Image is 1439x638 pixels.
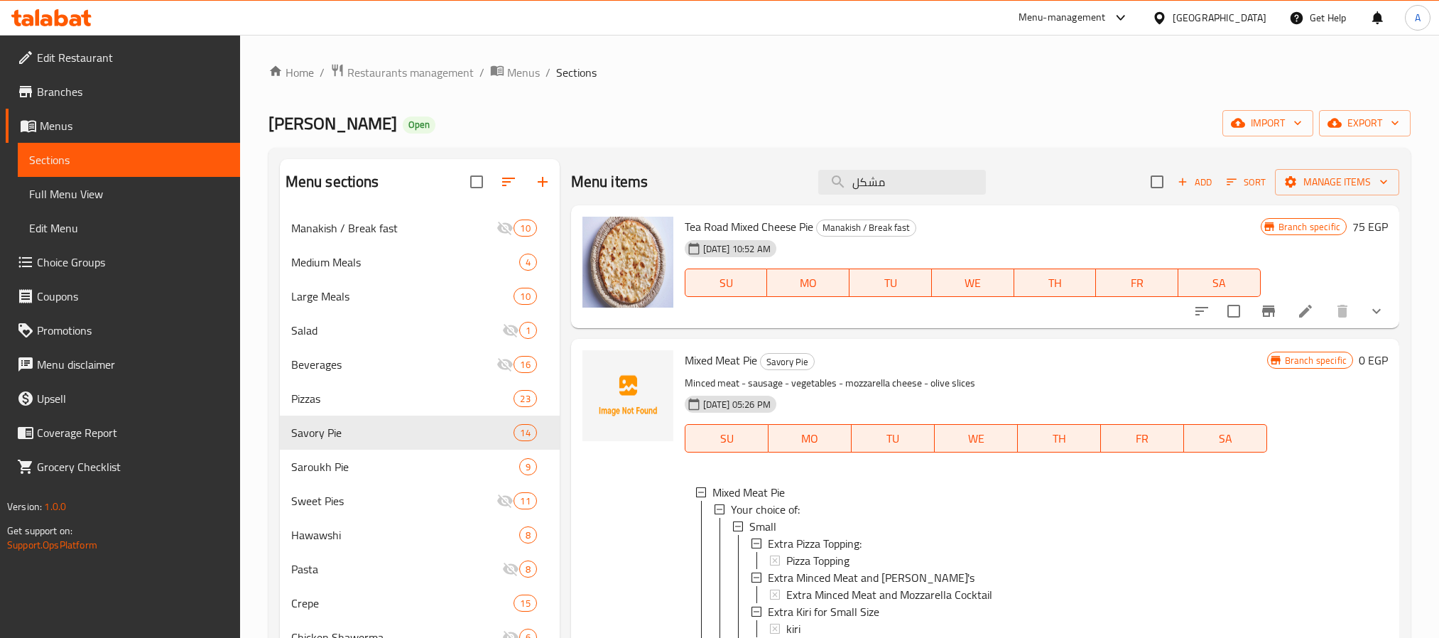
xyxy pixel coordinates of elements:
[403,119,435,131] span: Open
[1368,303,1385,320] svg: Show Choices
[7,536,97,554] a: Support.OpsPlatform
[347,64,474,81] span: Restaurants management
[37,83,229,100] span: Branches
[1286,173,1388,191] span: Manage items
[786,586,992,603] span: Extra Minced Meat and Mozzarella Cocktail
[769,424,852,453] button: MO
[6,75,240,109] a: Branches
[462,167,492,197] span: Select all sections
[6,416,240,450] a: Coverage Report
[6,279,240,313] a: Coupons
[1020,273,1091,293] span: TH
[514,494,536,508] span: 11
[7,497,42,516] span: Version:
[514,424,536,441] div: items
[37,390,229,407] span: Upsell
[291,390,514,407] span: Pizzas
[1101,424,1184,453] button: FR
[1251,294,1286,328] button: Branch-specific-item
[786,620,800,637] span: kiri
[1222,110,1313,136] button: import
[6,450,240,484] a: Grocery Checklist
[291,458,519,475] div: Saroukh Pie
[507,64,540,81] span: Menus
[291,322,502,339] span: Salad
[37,356,229,373] span: Menu disclaimer
[520,529,536,542] span: 8
[1107,428,1178,449] span: FR
[37,254,229,271] span: Choice Groups
[685,269,768,297] button: SU
[1275,169,1399,195] button: Manage items
[1279,354,1352,367] span: Branch specific
[712,484,785,501] span: Mixed Meat Pie
[1185,294,1219,328] button: sort-choices
[938,273,1009,293] span: WE
[514,390,536,407] div: items
[1172,171,1217,193] button: Add
[18,211,240,245] a: Edit Menu
[731,501,800,518] span: Your choice of:
[496,356,514,373] svg: Inactive section
[514,222,536,235] span: 10
[697,242,776,256] span: [DATE] 10:52 AM
[1178,269,1261,297] button: SA
[291,561,502,578] span: Pasta
[817,220,916,236] span: Manakish / Break fast
[6,40,240,75] a: Edit Restaurant
[280,279,560,313] div: Large Meals10
[786,552,849,569] span: Pizza Topping
[37,424,229,441] span: Coverage Report
[280,484,560,518] div: Sweet Pies11
[1352,217,1388,237] h6: 75 EGP
[7,521,72,540] span: Get support on:
[6,347,240,382] a: Menu disclaimer
[761,354,814,370] span: Savory Pie
[691,428,763,449] span: SU
[280,450,560,484] div: Saroukh Pie9
[291,220,497,237] span: Manakish / Break fast
[749,518,776,535] span: Small
[1102,273,1173,293] span: FR
[37,288,229,305] span: Coupons
[519,526,537,544] div: items
[935,424,1018,453] button: WE
[514,290,536,303] span: 10
[1325,294,1359,328] button: delete
[774,428,846,449] span: MO
[1173,10,1266,26] div: [GEOGRAPHIC_DATA]
[280,211,560,245] div: Manakish / Break fast10
[849,269,932,297] button: TU
[280,586,560,620] div: Crepe15
[857,428,929,449] span: TU
[685,424,769,453] button: SU
[1184,424,1267,453] button: SA
[520,563,536,576] span: 8
[1096,269,1178,297] button: FR
[280,416,560,450] div: Savory Pie14
[768,535,862,552] span: Extra Pizza Topping:
[697,398,776,411] span: [DATE] 05:26 PM
[514,356,536,373] div: items
[1219,296,1249,326] span: Select to update
[37,49,229,66] span: Edit Restaurant
[571,171,648,193] h2: Menu items
[855,273,926,293] span: TU
[18,177,240,211] a: Full Menu View
[1330,114,1399,132] span: export
[1359,350,1388,370] h6: 0 EGP
[1014,269,1097,297] button: TH
[773,273,844,293] span: MO
[818,170,986,195] input: search
[816,220,916,237] div: Manakish / Break fast
[291,595,514,612] div: Crepe
[479,64,484,81] li: /
[280,347,560,382] div: Beverages16
[291,254,519,271] span: Medium Meals
[502,561,519,578] svg: Inactive section
[268,64,314,81] a: Home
